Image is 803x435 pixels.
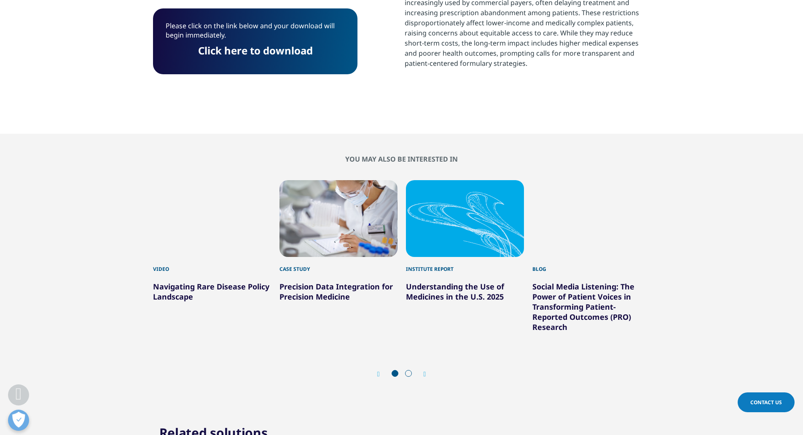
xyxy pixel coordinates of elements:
div: 4 / 6 [532,180,650,332]
div: 2 / 6 [279,180,397,332]
h2: You may also be interested in [153,155,650,163]
div: Video [153,257,271,273]
div: Case Study [279,257,397,273]
div: Next slide [415,370,426,378]
a: Social Media Listening: The Power of Patient Voices in Transforming Patient-Reported Outcomes (PR... [532,281,634,332]
a: Understanding the Use of Medicines in the U.S. 2025 [406,281,504,302]
a: Precision Data Integration for Precision Medicine [279,281,393,302]
div: 3 / 6 [406,180,524,332]
div: Blog [532,257,650,273]
p: Please click on the link below and your download will begin immediately. [166,21,345,46]
div: 1 / 6 [153,180,271,332]
button: Open Preferences [8,410,29,431]
div: Previous slide [377,370,388,378]
a: Contact Us [738,392,795,412]
div: Institute Report [406,257,524,273]
a: Navigating Rare Disease Policy Landscape [153,281,269,302]
a: Click here to download [198,43,313,57]
span: Contact Us [750,399,782,406]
